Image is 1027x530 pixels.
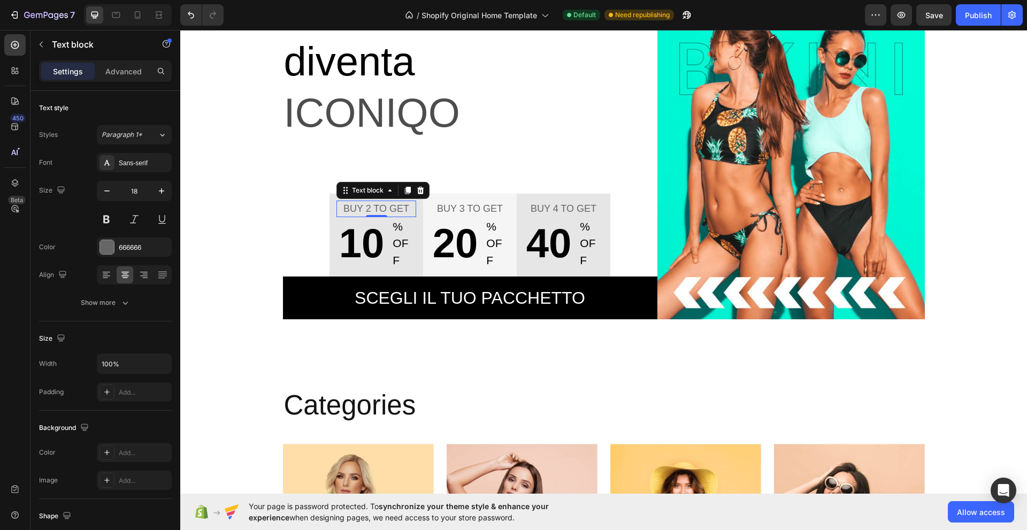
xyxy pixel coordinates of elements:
button: <p>SCEGLI IL TUO PACCHETTO</p> [103,247,477,289]
span: Need republishing [615,10,670,20]
div: Undo/Redo [180,4,224,26]
p: % OFF [400,188,422,239]
p: Advanced [105,66,142,77]
div: Width [39,359,57,368]
div: Size [39,332,67,346]
span: Allow access [957,506,1005,518]
span: Paragraph 1* [102,130,142,140]
p: Text block [52,38,143,51]
p: % OFF [306,188,328,239]
div: Color [39,448,56,457]
p: Buy 3 to get [251,172,328,186]
input: Auto [97,354,171,373]
div: Sans-serif [119,158,169,168]
div: Publish [965,10,992,21]
p: 20 [251,189,297,237]
button: Paragraph 1* [97,125,172,144]
p: % OFF [212,188,235,239]
div: Add... [119,448,169,458]
div: Add... [119,388,169,397]
div: Beta [8,196,26,204]
span: Shopify Original Home Template [421,10,537,21]
div: Open Intercom Messenger [991,478,1016,503]
span: Save [925,11,943,20]
div: Image [39,475,58,485]
div: 666666 [119,243,169,252]
div: Rich Text Editor. Editing area: main [174,255,405,281]
div: Padding [39,387,64,397]
button: 7 [4,4,80,26]
div: Text style [39,103,68,113]
p: 7 [70,9,75,21]
div: Background [39,421,91,435]
div: Color [39,242,56,252]
button: Save [916,4,952,26]
span: Default [573,10,596,20]
span: Your page is password protected. To when designing pages, we need access to your store password. [249,501,591,523]
div: Shape [39,509,73,524]
p: SCEGLI IL TUO PACCHETTO [174,255,405,281]
span: synchronize your theme style & enhance your experience [249,502,549,522]
div: Styles [39,130,58,140]
div: 450 [10,114,26,122]
p: Settings [53,66,83,77]
iframe: Design area [180,30,1027,494]
button: Show more [39,293,172,312]
p: Buy 4 to get [344,172,422,186]
button: Publish [956,4,1001,26]
p: 40 [344,189,391,237]
div: Add... [119,476,169,486]
span: / [417,10,419,21]
div: Align [39,268,69,282]
div: Font [39,158,52,167]
button: Allow access [948,501,1014,523]
div: Show more [81,297,131,308]
p: Categories [104,359,744,391]
div: Size [39,183,67,198]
